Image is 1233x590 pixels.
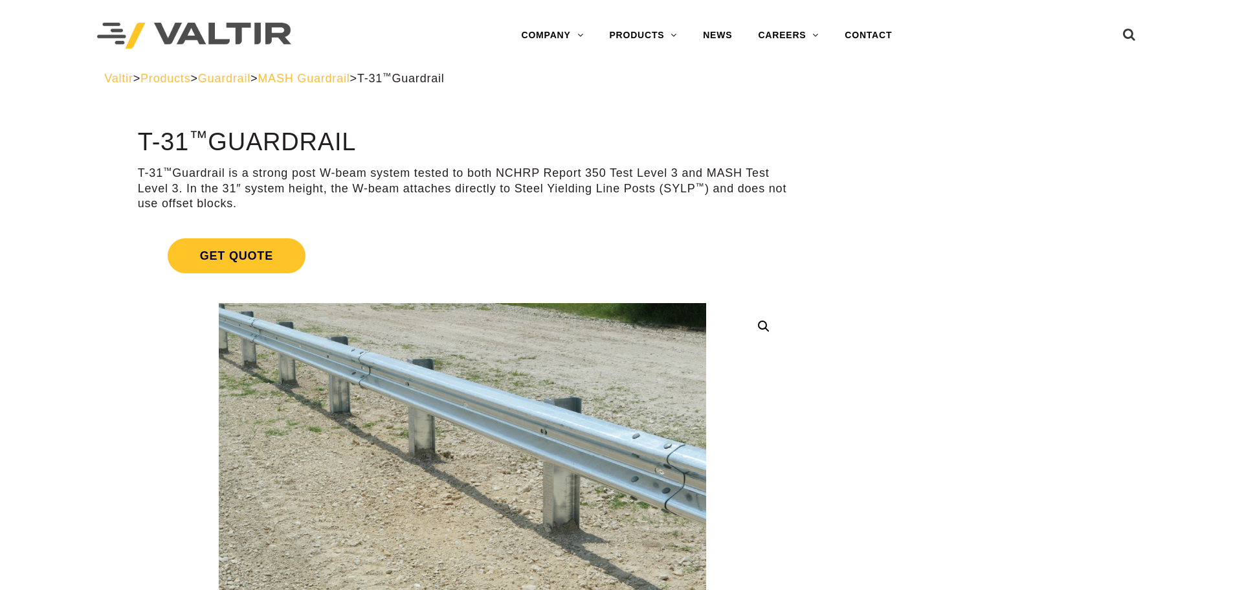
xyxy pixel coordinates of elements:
[198,72,250,85] a: Guardrail
[97,23,291,49] img: Valtir
[140,72,190,85] a: Products
[508,23,596,49] a: COMPANY
[832,23,905,49] a: CONTACT
[696,181,705,191] sup: ™
[138,223,787,289] a: Get Quote
[138,129,787,156] h1: T-31 Guardrail
[745,23,832,49] a: CAREERS
[357,72,445,85] span: T-31 Guardrail
[383,71,392,81] sup: ™
[596,23,690,49] a: PRODUCTS
[690,23,745,49] a: NEWS
[104,72,133,85] a: Valtir
[163,166,172,176] sup: ™
[258,72,350,85] a: MASH Guardrail
[168,238,305,273] span: Get Quote
[104,71,1129,86] div: > > > >
[138,166,787,211] p: T-31 Guardrail is a strong post W-beam system tested to both NCHRP Report 350 Test Level 3 and MA...
[189,127,208,148] sup: ™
